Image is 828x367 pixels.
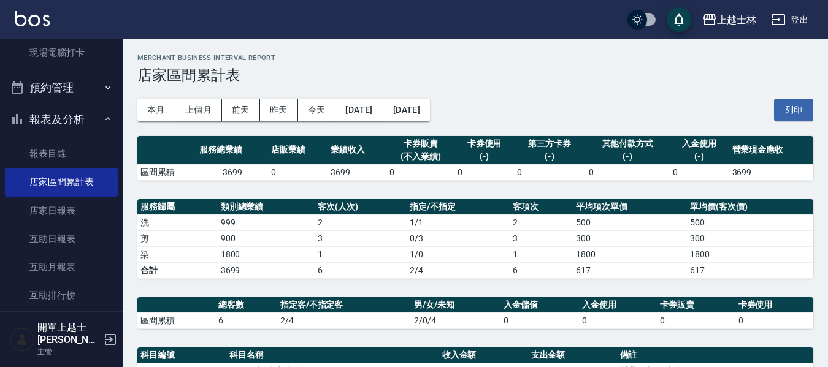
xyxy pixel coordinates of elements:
th: 平均項次單價 [573,199,687,215]
button: 本月 [137,99,175,121]
td: 6 [315,262,407,278]
th: 男/女/未知 [411,297,501,313]
th: 科目名稱 [226,347,439,363]
th: 業績收入 [328,136,386,165]
td: 2/4 [277,312,411,328]
td: 3699 [218,262,315,278]
td: 500 [687,214,813,230]
td: 1800 [573,246,687,262]
th: 卡券使用 [735,297,813,313]
td: 剪 [137,230,218,246]
th: 總客數 [215,297,277,313]
th: 服務總業績 [196,136,268,165]
th: 單均價(客次價) [687,199,813,215]
td: 1800 [687,246,813,262]
th: 客次(人次) [315,199,407,215]
td: 0 [735,312,813,328]
td: 0 [268,164,327,180]
td: 6 [215,312,277,328]
td: 洗 [137,214,218,230]
button: [DATE] [335,99,383,121]
th: 店販業績 [268,136,327,165]
div: 入金使用 [673,137,726,150]
a: 店家區間累計表 [5,168,118,196]
td: 999 [218,214,315,230]
button: 上越士林 [697,7,761,32]
td: 900 [218,230,315,246]
button: 預約管理 [5,72,118,104]
th: 指定/不指定 [407,199,510,215]
th: 類別總業績 [218,199,315,215]
th: 入金儲值 [500,297,578,313]
div: 第三方卡券 [517,137,583,150]
td: 0 [386,164,454,180]
td: 1 [315,246,407,262]
button: 上個月 [175,99,222,121]
th: 收入金額 [439,347,528,363]
td: 1 [510,246,573,262]
a: 互助點數明細 [5,310,118,338]
div: (-) [458,150,510,163]
td: 0 [670,164,729,180]
div: (-) [517,150,583,163]
div: 上越士林 [717,12,756,28]
th: 客項次 [510,199,573,215]
img: Logo [15,11,50,26]
div: (-) [673,150,726,163]
td: 3 [315,230,407,246]
td: 0 [657,312,735,328]
table: a dense table [137,199,813,279]
th: 入金使用 [579,297,657,313]
th: 卡券販賣 [657,297,735,313]
td: 0 [500,312,578,328]
td: 區間累積 [137,164,196,180]
button: save [667,7,691,32]
a: 現場電腦打卡 [5,39,118,67]
h2: Merchant Business Interval Report [137,54,813,62]
td: 3699 [196,164,268,180]
button: 列印 [774,99,813,121]
td: 1 / 0 [407,246,510,262]
td: 2/4 [407,262,510,278]
td: 300 [687,230,813,246]
div: 卡券使用 [458,137,510,150]
td: 300 [573,230,687,246]
th: 營業現金應收 [729,136,813,165]
td: 3699 [729,164,813,180]
th: 備註 [617,347,813,363]
td: 合計 [137,262,218,278]
td: 0 [454,164,513,180]
a: 店家日報表 [5,197,118,225]
th: 支出金額 [528,347,617,363]
p: 主管 [37,346,100,357]
a: 互助排行榜 [5,281,118,309]
td: 0 [514,164,586,180]
img: Person [10,327,34,352]
table: a dense table [137,297,813,329]
td: 1 / 1 [407,214,510,230]
a: 互助月報表 [5,253,118,281]
div: 卡券販賣 [389,137,451,150]
td: 500 [573,214,687,230]
td: 0 [579,312,657,328]
td: 1800 [218,246,315,262]
div: 其他付款方式 [589,137,667,150]
button: [DATE] [383,99,430,121]
button: 登出 [766,9,813,31]
div: (不入業績) [389,150,451,163]
button: 昨天 [260,99,298,121]
a: 報表目錄 [5,140,118,168]
a: 互助日報表 [5,225,118,253]
td: 染 [137,246,218,262]
th: 服務歸屬 [137,199,218,215]
button: 今天 [298,99,336,121]
th: 指定客/不指定客 [277,297,411,313]
td: 3699 [328,164,386,180]
td: 617 [687,262,813,278]
td: 2/0/4 [411,312,501,328]
td: 0 [586,164,670,180]
button: 前天 [222,99,260,121]
td: 617 [573,262,687,278]
table: a dense table [137,136,813,181]
td: 3 [510,230,573,246]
